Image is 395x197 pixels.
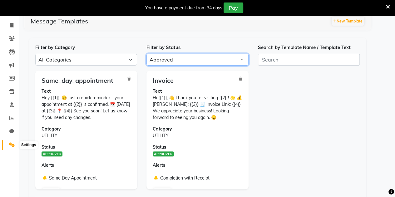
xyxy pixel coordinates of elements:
[42,162,54,168] strong: Alerts
[153,188,171,197] button: View
[42,144,55,150] strong: Status
[42,174,131,183] li: Same Day Appointment
[42,88,51,94] strong: Text
[31,17,88,25] span: Message Templates
[153,174,242,183] li: Completion with Receipt
[258,44,351,51] label: Search by Template Name / Template Text
[153,77,242,84] h5: Invoice
[153,126,242,139] p: UTILITY
[153,88,242,121] p: Hi {{1}}, 👋 Thank you for visiting {{2}}! 🌟 💰 [PERSON_NAME]: {{3}} 🧾 Invoice Link: {{4}} We appre...
[35,44,75,51] label: Filter by Category
[42,126,61,132] strong: Category
[20,141,37,149] div: Settings
[42,88,131,121] p: Hey {{1}}, 😊 Just a quick reminder—your appointment at {{2}} is confirmed. 📅 [DATE] at {{3}} 📍 {{...
[153,151,174,156] span: APPROVED
[153,144,166,150] strong: Status
[42,188,60,197] button: View
[42,151,62,156] span: APPROVED
[42,126,131,139] p: UTILITY
[258,54,360,66] input: Search
[146,44,181,51] label: Filter by Status
[42,77,131,84] h5: Same_day_appointment
[153,88,162,94] strong: Text
[153,126,172,132] strong: Category
[224,2,243,13] button: Pay
[145,5,222,11] div: You have a payment due from 34 days
[332,17,364,26] button: New Template
[153,162,165,168] strong: Alerts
